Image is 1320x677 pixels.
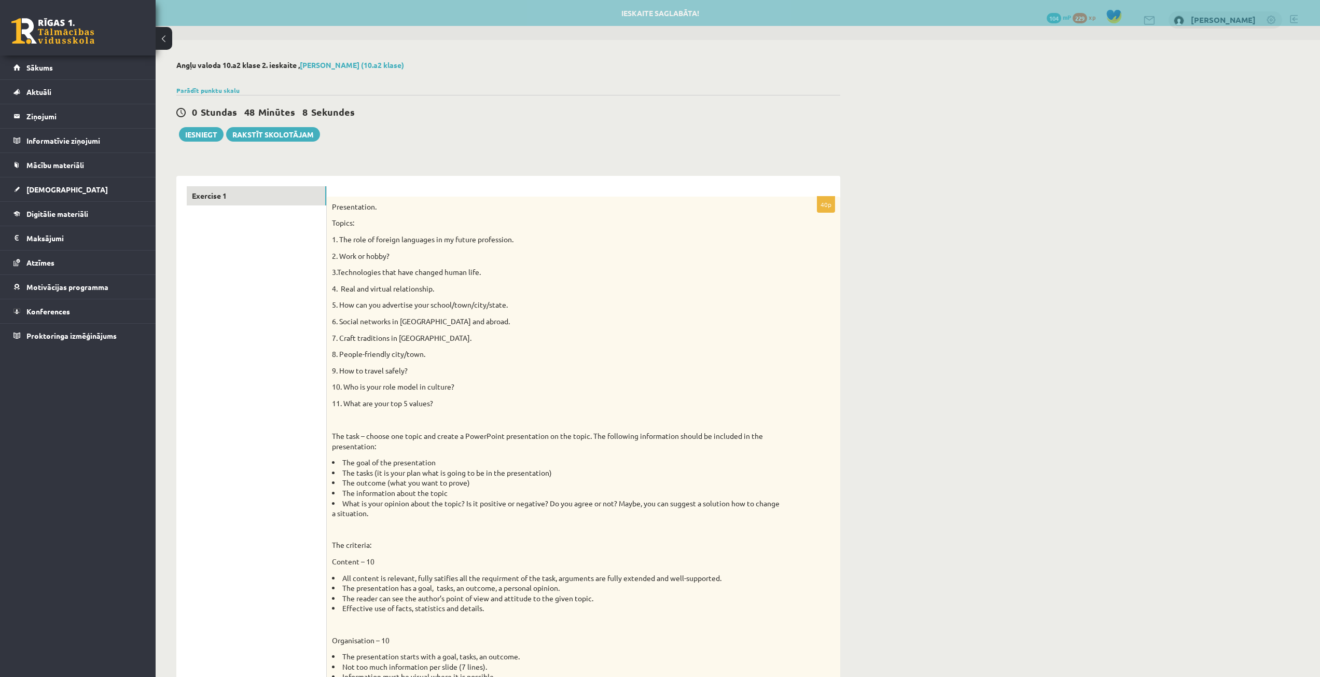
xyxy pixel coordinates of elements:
[26,331,117,340] span: Proktoringa izmēģinājums
[332,316,783,327] p: 6. Social networks in [GEOGRAPHIC_DATA] and abroad.
[332,635,783,646] p: Organisation – 10
[332,300,783,310] p: 5. How can you advertise your school/town/city/state.
[13,153,143,177] a: Mācību materiāli
[332,218,783,228] p: Topics:
[258,106,295,118] span: Minūtes
[332,652,783,662] li: The presentation starts with a goal, tasks, an outcome.
[26,209,88,218] span: Digitālie materiāli
[332,431,783,451] p: The task – choose one topic and create a PowerPoint presentation on the topic. The following info...
[332,557,783,567] p: Content – 10
[13,104,143,128] a: Ziņojumi
[332,573,783,584] li: All content is relevant, fully satifies all the requirment of the task, arguments are fully exten...
[26,104,143,128] legend: Ziņojumi
[176,61,840,70] h2: Angļu valoda 10.a2 klase 2. ieskaite ,
[192,106,197,118] span: 0
[26,307,70,316] span: Konferences
[332,468,783,478] li: The tasks (it is your plan what is going to be in the presentation)
[332,499,783,519] li: What is your opinion about the topic? Is it positive or negative? Do you agree or not? Maybe, you...
[332,284,783,294] p: 4. Real and virtual relationship.
[179,127,224,142] button: Iesniegt
[332,593,783,604] li: The reader can see the author’s point of view and attitude to the given topic.
[13,177,143,201] a: [DEMOGRAPHIC_DATA]
[13,80,143,104] a: Aktuāli
[26,129,143,153] legend: Informatīvie ziņojumi
[332,349,783,360] p: 8. People-friendly city/town.
[13,324,143,348] a: Proktoringa izmēģinājums
[332,583,783,593] li: The presentation has a goal, tasks, an outcome, a personal opinion.
[332,382,783,392] p: 10. Who is your role model in culture?
[817,196,835,213] p: 40p
[332,398,783,409] p: 11. What are your top 5 values?
[26,63,53,72] span: Sākums
[13,56,143,79] a: Sākums
[26,160,84,170] span: Mācību materiāli
[311,106,355,118] span: Sekundes
[26,282,108,292] span: Motivācijas programma
[332,251,783,261] p: 2. Work or hobby?
[13,129,143,153] a: Informatīvie ziņojumi
[244,106,255,118] span: 48
[226,127,320,142] a: Rakstīt skolotājam
[332,488,783,499] li: The information about the topic
[13,251,143,274] a: Atzīmes
[332,540,783,550] p: The criteria:
[332,603,783,614] li: Effective use of facts, statistics and details.
[300,60,404,70] a: [PERSON_NAME] (10.a2 klase)
[26,87,51,96] span: Aktuāli
[13,275,143,299] a: Motivācijas programma
[332,234,783,245] p: 1. The role of foreign languages in my future profession.
[332,267,783,278] p: 3.Technologies that have changed human life.
[332,366,783,376] p: 9. How to travel safely?
[187,186,326,205] a: Exercise 1
[26,258,54,267] span: Atzīmes
[13,226,143,250] a: Maksājumi
[332,662,783,672] li: Not too much information per slide (7 lines).
[11,18,94,44] a: Rīgas 1. Tālmācības vidusskola
[13,202,143,226] a: Digitālie materiāli
[201,106,237,118] span: Stundas
[26,185,108,194] span: [DEMOGRAPHIC_DATA]
[332,333,783,343] p: 7. Craft traditions in [GEOGRAPHIC_DATA].
[332,478,783,488] li: The outcome (what you want to prove)
[13,299,143,323] a: Konferences
[332,202,783,212] p: Presentation.
[176,86,240,94] a: Parādīt punktu skalu
[332,458,783,468] li: The goal of the presentation
[302,106,308,118] span: 8
[26,226,143,250] legend: Maksājumi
